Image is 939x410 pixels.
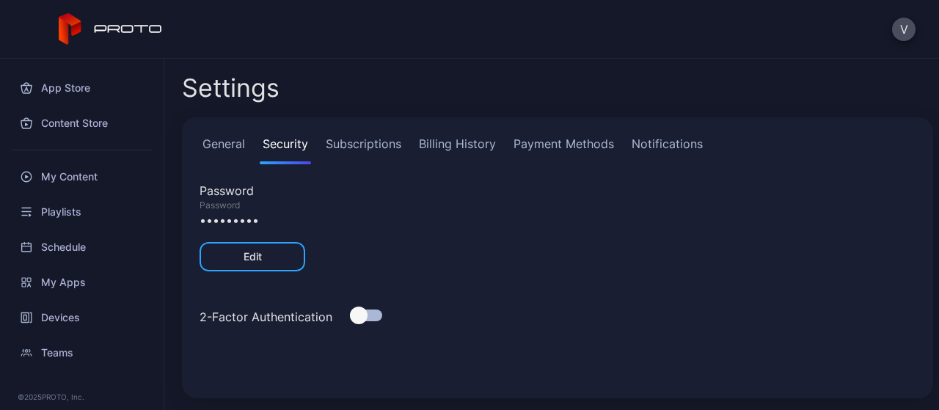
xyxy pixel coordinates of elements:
[260,135,311,164] a: Security
[200,242,305,271] button: Edit
[9,106,155,141] a: Content Store
[416,135,499,164] a: Billing History
[200,211,916,229] div: •••••••••
[18,391,146,403] div: © 2025 PROTO, Inc.
[244,251,262,263] div: Edit
[323,135,404,164] a: Subscriptions
[9,300,155,335] a: Devices
[200,308,332,326] div: 2-Factor Authentication
[200,135,248,164] a: General
[9,335,155,370] a: Teams
[9,230,155,265] a: Schedule
[9,70,155,106] a: App Store
[511,135,617,164] a: Payment Methods
[9,265,155,300] a: My Apps
[200,199,916,211] div: Password
[182,75,279,101] h2: Settings
[9,159,155,194] a: My Content
[200,182,916,199] div: Password
[9,194,155,230] a: Playlists
[629,135,706,164] a: Notifications
[892,18,916,41] button: V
